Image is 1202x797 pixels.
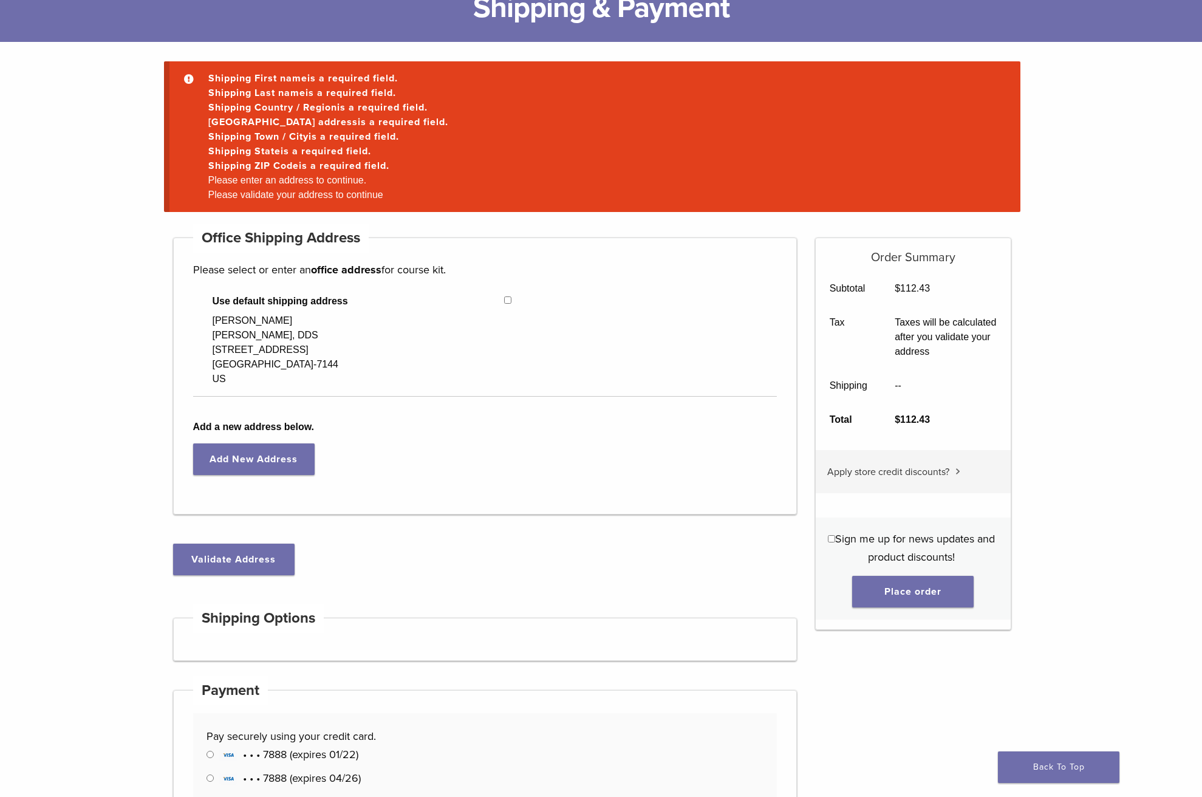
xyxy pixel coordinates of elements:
a: [GEOGRAPHIC_DATA] addressis a required field. [208,116,448,128]
button: Place order [852,576,974,607]
strong: Shipping First name [208,72,307,84]
p: Please select or enter an for course kit. [193,261,777,279]
strong: office address [311,263,381,276]
span: Sign me up for news updates and product discounts! [835,532,995,564]
a: Back To Top [998,751,1119,783]
strong: Shipping Country / Region [208,101,337,114]
strong: Shipping Town / City [208,131,309,143]
a: Shipping First nameis a required field. [208,72,398,84]
span: Use default shipping address [213,294,505,309]
th: Tax [816,306,881,369]
h4: Shipping Options [193,604,324,633]
bdi: 112.43 [895,283,930,293]
span: $ [895,414,900,425]
strong: Shipping State [208,145,281,157]
th: Total [816,403,881,437]
th: Shipping [816,369,881,403]
a: Shipping Last nameis a required field. [208,87,396,99]
p: Pay securely using your credit card. [207,727,763,745]
span: -- [895,380,901,391]
th: Subtotal [816,272,881,306]
h5: Order Summary [816,238,1011,265]
div: [PERSON_NAME] [PERSON_NAME], DDS [STREET_ADDRESS] [GEOGRAPHIC_DATA]-7144 US [213,313,338,386]
h4: Payment [193,676,268,705]
h4: Office Shipping Address [193,224,369,253]
strong: Shipping Last name [208,87,306,99]
strong: Shipping ZIP Code [208,160,299,172]
button: Validate Address [173,544,295,575]
img: Visa [219,773,237,785]
b: Add a new address below. [193,420,777,434]
a: Add New Address [193,443,315,475]
span: • • • 7888 (expires 01/22) [219,748,358,761]
bdi: 112.43 [895,414,930,425]
input: Sign me up for news updates and product discounts! [828,535,835,542]
a: Shipping Town / Cityis a required field. [208,131,399,143]
span: $ [895,283,900,293]
span: Apply store credit discounts? [827,466,949,478]
td: Taxes will be calculated after you validate your address [881,306,1011,369]
a: Shipping Country / Regionis a required field. [208,101,428,114]
a: Shipping ZIP Codeis a required field. [208,160,389,172]
strong: [GEOGRAPHIC_DATA] address [208,116,358,128]
li: Please validate your address to continue [203,188,1001,202]
a: Shipping Stateis a required field. [208,145,371,157]
span: • • • 7888 (expires 04/26) [219,771,361,785]
img: Visa [219,749,237,761]
img: caret.svg [955,468,960,474]
li: Please enter an address to continue. [203,173,1001,188]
